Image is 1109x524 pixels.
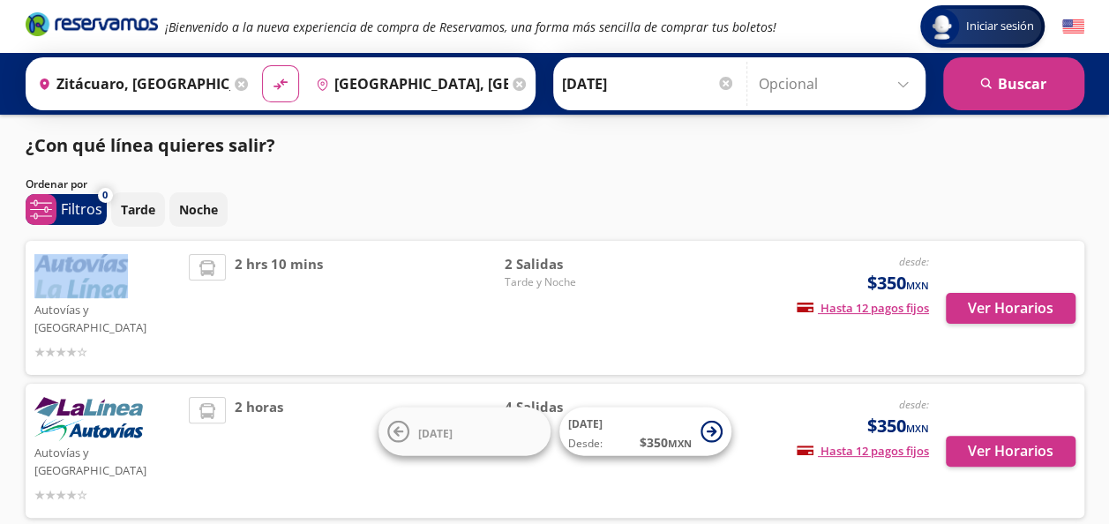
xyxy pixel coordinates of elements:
span: $ 350 [640,433,692,452]
span: 2 horas [235,397,283,505]
span: $350 [867,270,929,296]
img: Autovías y La Línea [34,254,128,298]
button: English [1062,16,1084,38]
p: Ordenar por [26,176,87,192]
p: ¿Con qué línea quieres salir? [26,132,275,159]
i: Brand Logo [26,11,158,37]
span: 2 hrs 10 mins [235,254,323,362]
span: Desde: [568,436,603,452]
p: Filtros [61,198,102,220]
span: Iniciar sesión [959,18,1041,35]
span: [DATE] [418,425,453,440]
em: desde: [899,254,929,269]
p: Noche [179,200,218,219]
p: Autovías y [GEOGRAPHIC_DATA] [34,298,181,336]
span: $350 [867,413,929,439]
small: MXN [906,422,929,435]
button: Tarde [111,192,165,227]
span: 4 Salidas [504,397,627,417]
span: [DATE] [568,416,603,431]
span: Tarde y Noche [504,274,627,290]
input: Elegir Fecha [562,62,735,106]
small: MXN [906,279,929,292]
button: Ver Horarios [946,293,1075,324]
em: ¡Bienvenido a la nueva experiencia de compra de Reservamos, una forma más sencilla de comprar tus... [165,19,776,35]
small: MXN [668,437,692,450]
button: 0Filtros [26,194,107,225]
button: [DATE]Desde:$350MXN [559,408,731,456]
button: [DATE] [378,408,551,456]
button: Noche [169,192,228,227]
img: Autovías y La Línea [34,397,143,441]
span: 0 [102,188,108,203]
a: Brand Logo [26,11,158,42]
span: Hasta 12 pagos fijos [797,443,929,459]
span: Hasta 12 pagos fijos [797,300,929,316]
button: Ver Horarios [946,436,1075,467]
input: Opcional [759,62,917,106]
span: 2 Salidas [504,254,627,274]
em: desde: [899,397,929,412]
p: Autovías y [GEOGRAPHIC_DATA] [34,441,181,479]
input: Buscar Origen [31,62,230,106]
button: Buscar [943,57,1084,110]
p: Tarde [121,200,155,219]
input: Buscar Destino [309,62,508,106]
